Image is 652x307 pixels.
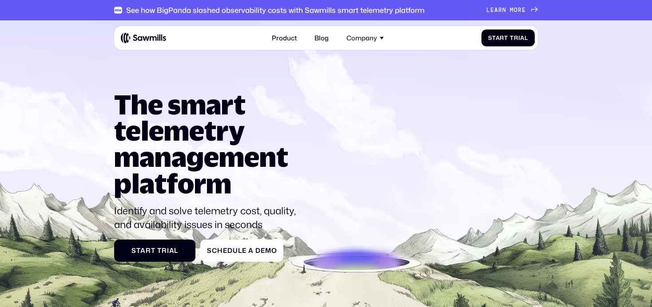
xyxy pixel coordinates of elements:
[207,247,277,255] div: Schedule a Demo
[346,34,377,42] div: Company
[486,7,525,13] div: Learn more
[121,247,189,255] div: Start Trial
[267,29,302,47] a: Product
[114,204,303,232] p: Identify and solve telemetry cost, quality, and availability issues in seconds
[200,240,283,262] a: Schedule a Demo
[310,29,334,47] a: Blog
[488,35,528,41] div: Start Trial
[486,7,538,13] a: Learn more
[114,240,196,262] a: Start Trial
[114,91,303,197] h1: The smart telemetry management platform
[126,6,425,15] div: See how BigPanda slashed observability costs with Sawmills smart telemetry platform
[481,30,535,46] a: Start Trial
